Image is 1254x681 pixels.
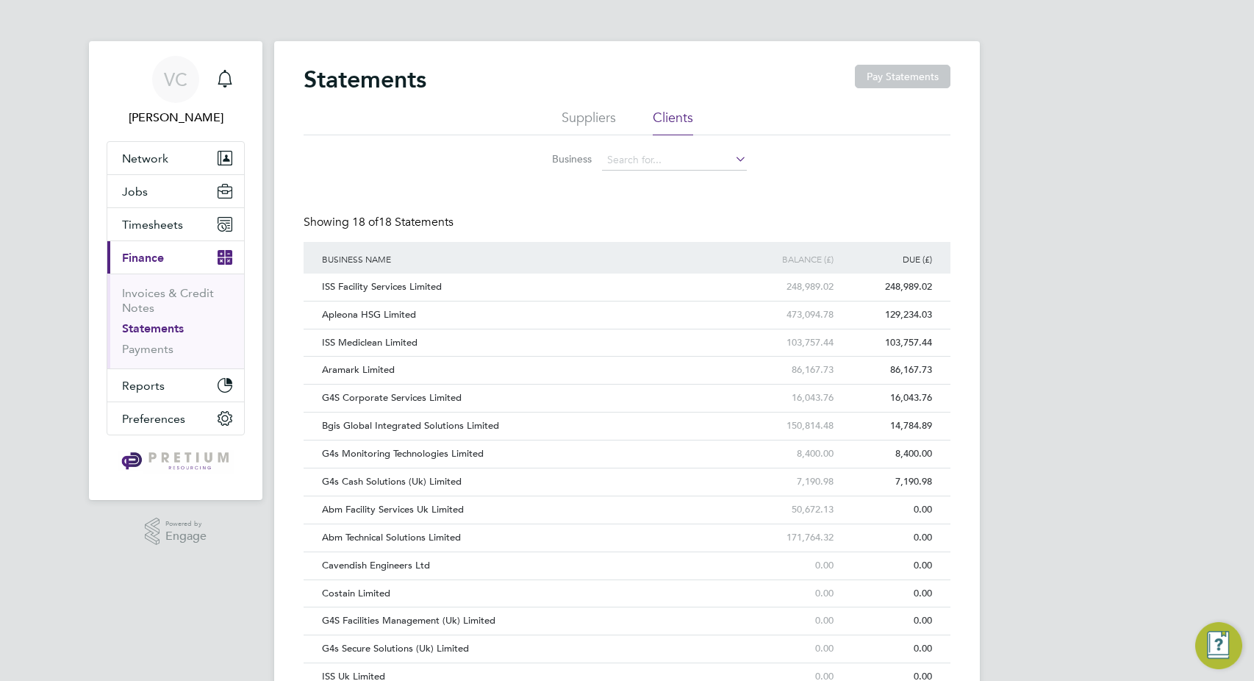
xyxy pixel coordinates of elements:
a: Go to home page [107,450,245,474]
button: Jobs [107,175,244,207]
a: VC[PERSON_NAME] [107,56,245,126]
span: Engage [165,530,207,543]
div: 248,989.02 [837,274,936,301]
input: Search for... [602,150,747,171]
div: G4s Secure Solutions (Uk) Limited [318,635,738,663]
div: 103,757.44 [738,329,836,357]
div: 0.00 [837,524,936,552]
span: Powered by [165,518,207,530]
div: 0.00 [837,496,936,524]
span: Valentina Cerulli [107,109,245,126]
a: ISS Mediclean Limited103,757.44103,757.44 [318,329,936,341]
div: 248,989.02 [738,274,836,301]
div: 16,043.76 [738,385,836,412]
div: 7,190.98 [837,468,936,496]
span: VC [164,70,187,89]
div: 171,764.32 [738,524,836,552]
div: 16,043.76 [837,385,936,412]
div: G4S Corporate Services Limited [318,385,738,412]
div: Cavendish Engineers Ltd [318,552,738,580]
a: G4s Secure Solutions (Uk) Limited0.000.00 [318,635,936,647]
a: Aramark Limited86,167.7386,167.73 [318,356,936,368]
div: 8,400.00 [837,441,936,468]
div: ISS Mediclean Limited [318,329,738,357]
div: Balance (£) [738,242,836,276]
span: Reports [122,379,165,393]
span: 18 of [352,215,379,229]
a: Invoices & Credit Notes [122,286,214,315]
div: Business Name [318,242,738,276]
div: 129,234.03 [837,302,936,329]
a: G4S Corporate Services Limited16,043.7616,043.76 [318,384,936,396]
span: Preferences [122,412,185,426]
a: Bgis Global Integrated Solutions Limited150,814.4814,784.89 [318,412,936,424]
a: Statements [122,321,184,335]
div: G4s Monitoring Technologies Limited [318,441,738,468]
a: Abm Technical Solutions Limited171,764.320.00 [318,524,936,536]
button: Network [107,142,244,174]
div: 0.00 [738,552,836,580]
button: Engage Resource Center [1195,622,1242,669]
a: Abm Facility Services Uk Limited50,672.130.00 [318,496,936,508]
button: Finance [107,241,244,274]
div: G4s Cash Solutions (Uk) Limited [318,468,738,496]
div: G4S Facilities Management (Uk) Limited [318,607,738,635]
nav: Main navigation [89,41,262,500]
div: 150,814.48 [738,413,836,440]
div: Aramark Limited [318,357,738,384]
div: 86,167.73 [738,357,836,384]
li: Clients [653,109,693,135]
div: 0.00 [738,607,836,635]
div: 0.00 [837,552,936,580]
h2: Statements [304,65,426,94]
a: Cavendish Engineers Ltd0.000.00 [318,552,936,564]
img: pretium-logo-retina.png [118,450,233,474]
div: Due (£) [837,242,936,276]
div: Apleona HSG Limited [318,302,738,329]
div: 0.00 [738,635,836,663]
a: ISS Facility Services Limited248,989.02248,989.02 [318,273,936,285]
div: 0.00 [837,580,936,607]
div: Abm Facility Services Uk Limited [318,496,738,524]
div: ISS Facility Services Limited [318,274,738,301]
span: Finance [122,251,164,265]
a: G4s Cash Solutions (Uk) Limited7,190.987,190.98 [318,468,936,480]
div: 103,757.44 [837,329,936,357]
button: Reports [107,369,244,402]
div: Abm Technical Solutions Limited [318,524,738,552]
div: 0.00 [837,607,936,635]
a: ISS Uk Limited0.000.00 [318,663,936,675]
span: Timesheets [122,218,183,232]
a: G4S Facilities Management (Uk) Limited0.000.00 [318,607,936,619]
div: 473,094.78 [738,302,836,329]
div: Showing [304,215,456,230]
button: Timesheets [107,208,244,240]
div: Costain Limited [318,580,738,607]
label: Business [507,152,592,165]
div: 14,784.89 [837,413,936,440]
button: Preferences [107,402,244,435]
div: Bgis Global Integrated Solutions Limited [318,413,738,440]
div: 8,400.00 [738,441,836,468]
span: Network [122,151,168,165]
button: Pay Statements [855,65,950,88]
div: 0.00 [837,635,936,663]
a: G4s Monitoring Technologies Limited8,400.008,400.00 [318,440,936,452]
div: 7,190.98 [738,468,836,496]
li: Suppliers [562,109,616,135]
a: Apleona HSG Limited473,094.78129,234.03 [318,301,936,313]
div: Finance [107,274,244,368]
div: 0.00 [738,580,836,607]
a: Payments [122,342,173,356]
a: Powered byEngage [145,518,207,546]
div: 86,167.73 [837,357,936,384]
span: Jobs [122,185,148,199]
a: Costain Limited0.000.00 [318,580,936,592]
div: 50,672.13 [738,496,836,524]
span: 18 Statements [352,215,454,229]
